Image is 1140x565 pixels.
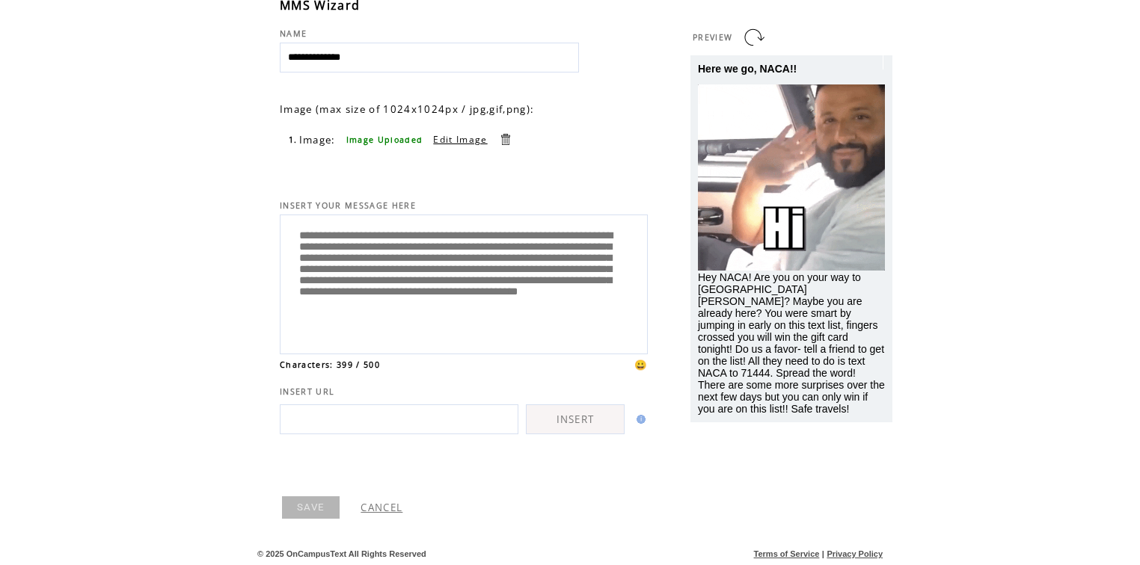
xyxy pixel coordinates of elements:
[280,200,416,211] span: INSERT YOUR MESSAGE HERE
[282,496,340,519] a: SAVE
[827,549,883,558] a: Privacy Policy
[361,501,402,514] a: CANCEL
[346,135,423,145] span: Image Uploaded
[280,102,534,116] span: Image (max size of 1024x1024px / jpg,gif,png):
[693,32,732,43] span: PREVIEW
[698,63,797,75] span: Here we go, NACA!!
[526,404,625,434] a: INSERT
[289,135,298,145] span: 1.
[433,133,487,146] a: Edit Image
[280,359,380,370] span: Characters: 399 / 500
[498,132,512,146] a: Delete this item
[822,549,824,558] span: |
[698,271,885,415] span: Hey NACA! Are you on your way to [GEOGRAPHIC_DATA][PERSON_NAME]? Maybe you are already here? You ...
[299,133,336,146] span: Image:
[257,549,426,558] span: © 2025 OnCampusText All Rights Reserved
[280,386,334,397] span: INSERT URL
[754,549,820,558] a: Terms of Service
[280,28,307,39] span: NAME
[632,415,646,424] img: help.gif
[634,358,648,371] span: 😀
